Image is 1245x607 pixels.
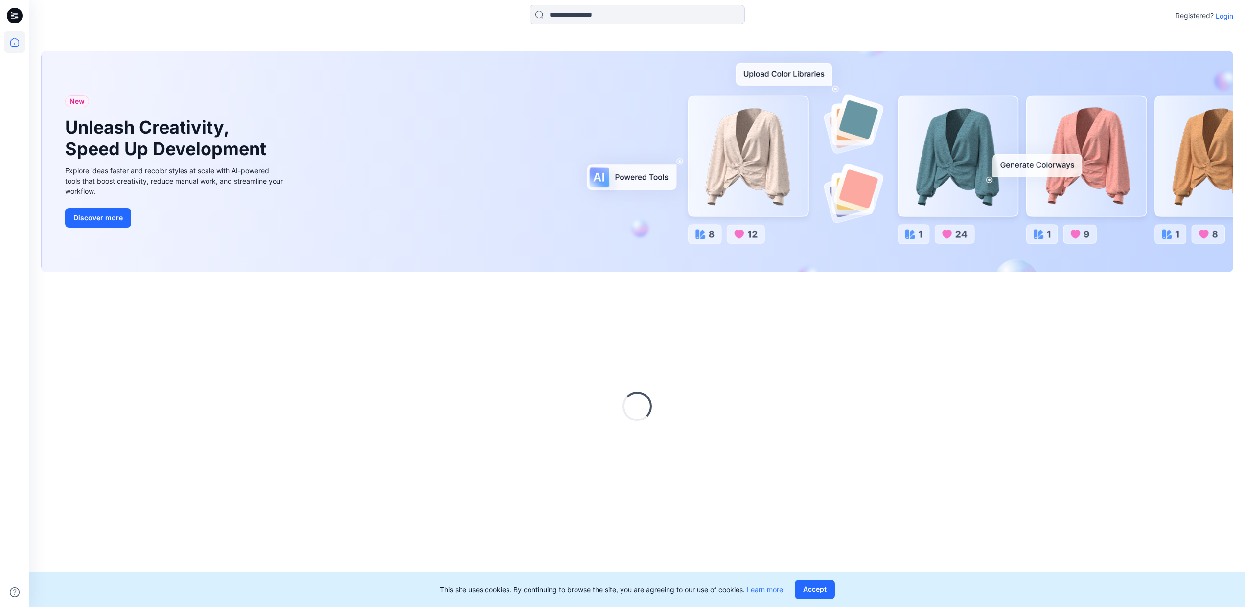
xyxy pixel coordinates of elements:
[1216,11,1233,21] p: Login
[69,95,85,107] span: New
[65,117,271,159] h1: Unleash Creativity, Speed Up Development
[1176,10,1214,22] p: Registered?
[65,165,285,196] div: Explore ideas faster and recolor styles at scale with AI-powered tools that boost creativity, red...
[65,208,131,228] button: Discover more
[795,580,835,599] button: Accept
[440,584,783,595] p: This site uses cookies. By continuing to browse the site, you are agreeing to our use of cookies.
[65,208,285,228] a: Discover more
[747,585,783,594] a: Learn more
